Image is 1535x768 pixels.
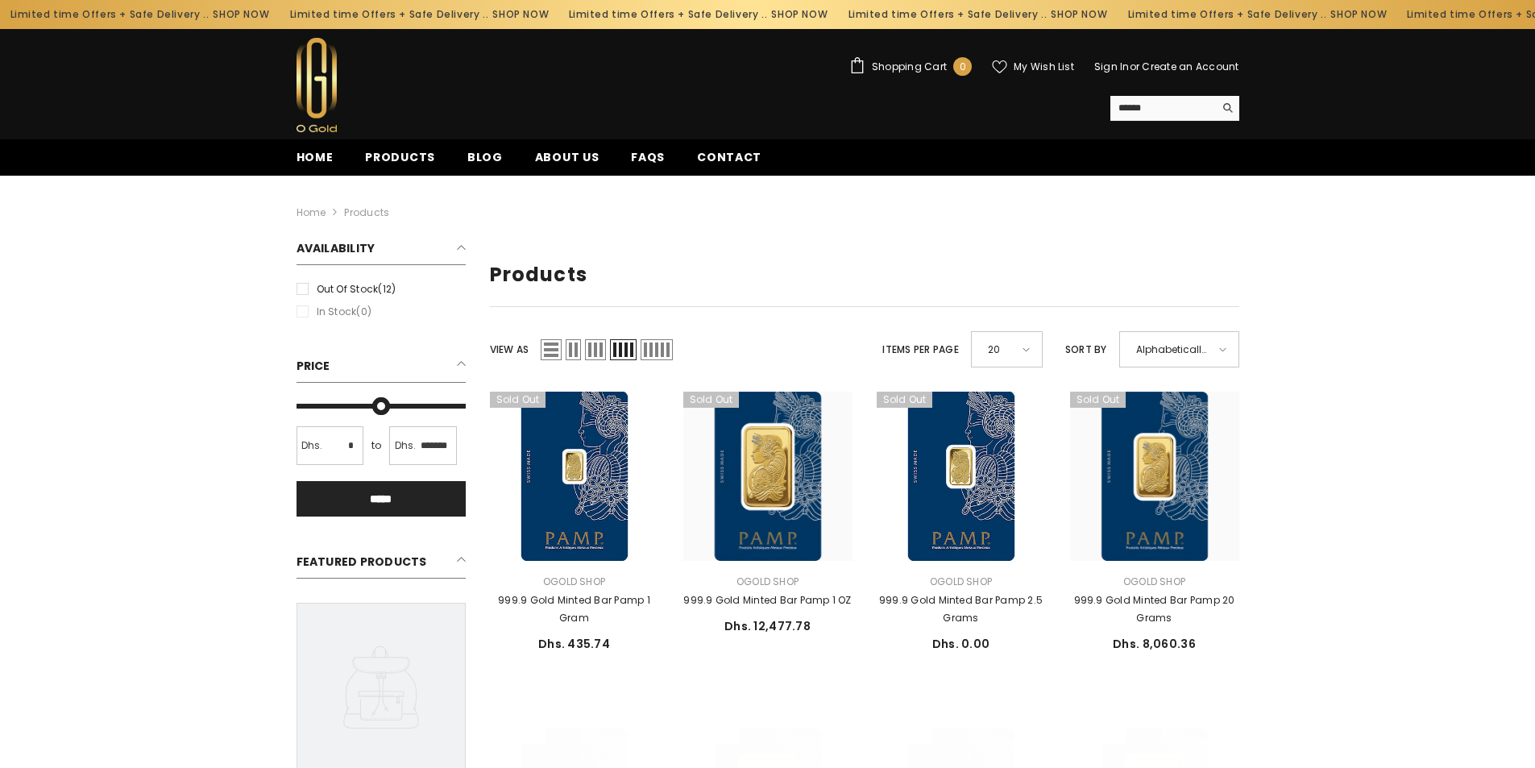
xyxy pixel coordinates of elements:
[297,240,375,256] span: Availability
[1014,62,1074,72] span: My Wish List
[877,392,1046,561] a: 999.9 Gold Minted Bar Pamp 2.5 Grams
[527,2,807,27] div: Limited time Offers + Safe Delivery ..
[297,38,337,132] img: Ogold Shop
[724,618,811,634] span: Dhs. 12,477.78
[960,58,966,76] span: 0
[541,339,562,360] span: List
[1094,60,1130,73] a: Sign In
[681,148,778,176] a: Contact
[849,57,972,76] a: Shopping Cart
[490,341,529,359] label: View as
[490,392,546,408] span: Sold out
[683,392,853,561] a: 999.9 Gold Minted Bar Pamp 1 OZ
[1065,341,1107,359] label: Sort by
[1142,60,1238,73] a: Create an Account
[297,280,466,298] label: Out of stock
[930,575,992,588] a: Ogold Shop
[344,205,389,219] a: Products
[301,437,323,455] span: Dhs.
[615,148,681,176] a: FAQs
[297,549,466,579] h2: Featured Products
[378,282,396,296] span: (12)
[1070,729,1126,745] span: Sold out
[585,339,606,360] span: Grid 3
[1214,96,1239,120] button: Search
[280,148,350,176] a: Home
[683,729,740,745] span: Sold out
[807,2,1086,27] div: Limited time Offers + Safe Delivery ..
[1123,575,1185,588] a: Ogold Shop
[297,149,334,165] span: Home
[451,148,519,176] a: Blog
[877,592,1046,627] a: 999.9 Gold Minted Bar Pamp 2.5 Grams
[297,358,330,374] span: Price
[1070,592,1239,627] a: 999.9 Gold Minted Bar Pamp 20 Grams
[877,729,933,745] span: Sold out
[1070,392,1126,408] span: Sold out
[631,149,665,165] span: FAQs
[872,62,947,72] span: Shopping Cart
[1070,392,1239,561] a: 999.9 Gold Minted Bar Pamp 20 Grams
[395,437,417,455] span: Dhs.
[535,149,599,165] span: About us
[297,176,1239,227] nav: breadcrumbs
[610,339,637,360] span: Grid 4
[1119,331,1239,367] div: Alphabetically, A-Z
[490,392,659,561] a: 999.9 Gold Minted Bar Pamp 1 Gram
[932,636,990,652] span: Dhs. 0.00
[1019,6,1076,23] a: SHOP NOW
[1130,60,1139,73] span: or
[992,60,1074,74] a: My Wish List
[683,392,740,408] span: Sold out
[247,2,527,27] div: Limited time Offers + Safe Delivery ..
[1299,6,1355,23] a: SHOP NOW
[543,575,605,588] a: Ogold Shop
[971,331,1043,367] div: 20
[349,148,451,176] a: Products
[467,149,503,165] span: Blog
[1110,96,1239,121] summary: Search
[365,149,435,165] span: Products
[882,341,958,359] label: Items per page
[566,339,581,360] span: Grid 2
[490,729,546,745] span: Sold out
[736,575,799,588] a: Ogold Shop
[297,204,326,222] a: Home
[490,264,1239,287] h1: Products
[697,149,761,165] span: Contact
[683,592,853,609] a: 999.9 Gold Minted Bar Pamp 1 OZ
[988,338,1011,361] span: 20
[461,6,517,23] a: SHOP NOW
[519,148,616,176] a: About us
[367,437,386,455] span: to
[490,592,659,627] a: 999.9 Gold Minted Bar Pamp 1 Gram
[1085,2,1365,27] div: Limited time Offers + Safe Delivery ..
[181,6,238,23] a: SHOP NOW
[641,339,673,360] span: Grid 5
[740,6,796,23] a: SHOP NOW
[877,392,933,408] span: Sold out
[1136,338,1208,361] span: Alphabetically, A-Z
[1113,636,1196,652] span: Dhs. 8,060.36
[538,636,610,652] span: Dhs. 435.74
